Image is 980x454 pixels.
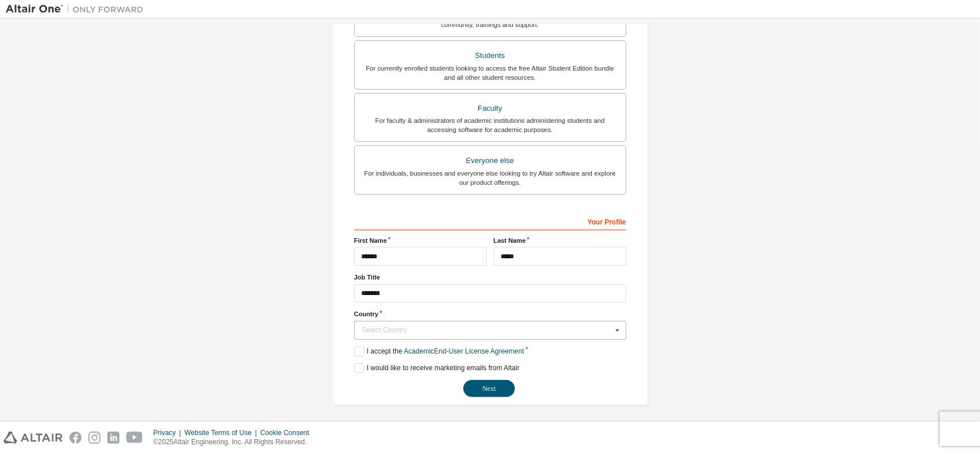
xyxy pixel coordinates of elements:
[362,169,619,187] div: For individuals, businesses and everyone else looking to try Altair software and explore our prod...
[126,432,143,444] img: youtube.svg
[494,236,626,245] label: Last Name
[362,64,619,82] div: For currently enrolled students looking to access the free Altair Student Edition bundle and all ...
[362,153,619,169] div: Everyone else
[184,428,260,437] div: Website Terms of Use
[354,273,626,282] label: Job Title
[354,212,626,230] div: Your Profile
[404,347,524,355] a: Academic End-User License Agreement
[362,116,619,134] div: For faculty & administrators of academic institutions administering students and accessing softwa...
[88,432,100,444] img: instagram.svg
[6,3,149,15] img: Altair One
[354,347,524,356] label: I accept the
[354,236,487,245] label: First Name
[362,327,612,333] div: Select Country
[354,363,520,373] label: I would like to receive marketing emails from Altair
[260,428,316,437] div: Cookie Consent
[362,100,619,117] div: Faculty
[354,309,626,319] label: Country
[3,432,63,444] img: altair_logo.svg
[463,380,515,397] button: Next
[153,428,184,437] div: Privacy
[69,432,82,444] img: facebook.svg
[107,432,119,444] img: linkedin.svg
[153,437,316,447] p: © 2025 Altair Engineering, Inc. All Rights Reserved.
[362,48,619,64] div: Students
